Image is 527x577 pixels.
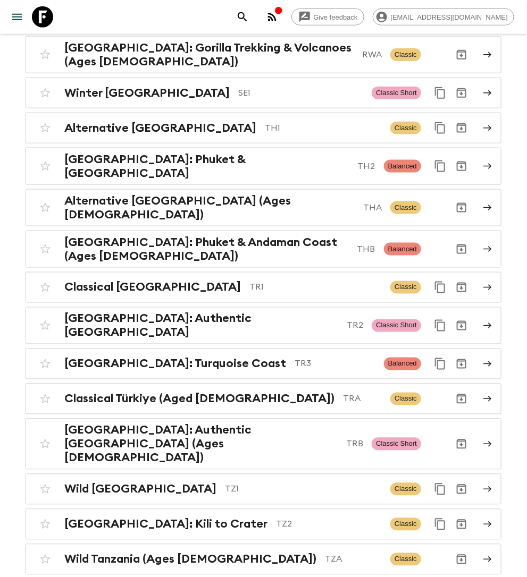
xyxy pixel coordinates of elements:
[451,117,472,139] button: Archive
[430,514,451,535] button: Duplicate for 45-59
[26,544,501,575] a: Wild Tanzania (Ages [DEMOGRAPHIC_DATA])TZAClassicArchive
[265,122,382,134] p: TH1
[308,13,364,21] span: Give feedback
[451,277,472,298] button: Archive
[26,231,501,268] a: [GEOGRAPHIC_DATA]: Phuket & Andaman Coast (Ages [DEMOGRAPHIC_DATA])THBBalancedArchive
[430,156,451,177] button: Duplicate for 45-59
[64,281,241,294] h2: Classical [GEOGRAPHIC_DATA]
[225,483,382,496] p: TZ1
[390,201,421,214] span: Classic
[451,434,472,455] button: Archive
[385,13,514,21] span: [EMAIL_ADDRESS][DOMAIN_NAME]
[390,483,421,496] span: Classic
[384,243,421,256] span: Balanced
[64,152,349,180] h2: [GEOGRAPHIC_DATA]: Phuket & [GEOGRAPHIC_DATA]
[26,189,501,226] a: Alternative [GEOGRAPHIC_DATA] (Ages [DEMOGRAPHIC_DATA])THAClassicArchive
[346,438,363,451] p: TRB
[390,518,421,531] span: Classic
[390,553,421,566] span: Classic
[362,48,382,61] p: RWA
[390,48,421,61] span: Classic
[451,239,472,260] button: Archive
[372,319,421,332] span: Classic Short
[363,201,382,214] p: THA
[373,9,514,26] div: [EMAIL_ADDRESS][DOMAIN_NAME]
[64,312,338,340] h2: [GEOGRAPHIC_DATA]: Authentic [GEOGRAPHIC_DATA]
[451,315,472,336] button: Archive
[451,197,472,218] button: Archive
[26,419,501,470] a: [GEOGRAPHIC_DATA]: Authentic [GEOGRAPHIC_DATA] (Ages [DEMOGRAPHIC_DATA])TRBClassic ShortArchive
[451,479,472,500] button: Archive
[64,553,316,566] h2: Wild Tanzania (Ages [DEMOGRAPHIC_DATA])
[451,388,472,410] button: Archive
[64,194,355,222] h2: Alternative [GEOGRAPHIC_DATA] (Ages [DEMOGRAPHIC_DATA])
[451,82,472,104] button: Archive
[347,319,363,332] p: TR2
[295,358,375,370] p: TR3
[26,509,501,540] a: [GEOGRAPHIC_DATA]: Kili to CraterTZ2ClassicDuplicate for 45-59Archive
[390,122,421,134] span: Classic
[430,353,451,375] button: Duplicate for 45-59
[64,392,334,406] h2: Classical Türkiye (Aged [DEMOGRAPHIC_DATA])
[390,281,421,294] span: Classic
[26,349,501,379] a: [GEOGRAPHIC_DATA]: Turquoise CoastTR3BalancedDuplicate for 45-59Archive
[276,518,382,531] p: TZ2
[64,357,286,371] h2: [GEOGRAPHIC_DATA]: Turquoise Coast
[372,87,421,99] span: Classic Short
[64,86,230,100] h2: Winter [GEOGRAPHIC_DATA]
[390,393,421,405] span: Classic
[64,41,354,69] h2: [GEOGRAPHIC_DATA]: Gorilla Trekking & Volcanoes (Ages [DEMOGRAPHIC_DATA])
[357,243,375,256] p: THB
[430,82,451,104] button: Duplicate for 45-59
[26,113,501,143] a: Alternative [GEOGRAPHIC_DATA]TH1ClassicDuplicate for 45-59Archive
[238,87,363,99] p: SE1
[430,277,451,298] button: Duplicate for 45-59
[343,393,382,405] p: TRA
[26,36,501,73] a: [GEOGRAPHIC_DATA]: Gorilla Trekking & Volcanoes (Ages [DEMOGRAPHIC_DATA])RWAClassicArchive
[451,44,472,65] button: Archive
[249,281,382,294] p: TR1
[26,474,501,505] a: Wild [GEOGRAPHIC_DATA]TZ1ClassicDuplicate for 45-59Archive
[430,117,451,139] button: Duplicate for 45-59
[358,160,375,173] p: TH2
[451,514,472,535] button: Archive
[6,6,28,28] button: menu
[26,78,501,108] a: Winter [GEOGRAPHIC_DATA]SE1Classic ShortDuplicate for 45-59Archive
[291,9,364,26] a: Give feedback
[26,272,501,303] a: Classical [GEOGRAPHIC_DATA]TR1ClassicDuplicate for 45-59Archive
[26,384,501,414] a: Classical Türkiye (Aged [DEMOGRAPHIC_DATA])TRAClassicArchive
[64,235,349,263] h2: [GEOGRAPHIC_DATA]: Phuket & Andaman Coast (Ages [DEMOGRAPHIC_DATA])
[64,121,256,135] h2: Alternative [GEOGRAPHIC_DATA]
[232,6,253,28] button: search adventures
[451,549,472,570] button: Archive
[430,479,451,500] button: Duplicate for 45-59
[26,307,501,344] a: [GEOGRAPHIC_DATA]: Authentic [GEOGRAPHIC_DATA]TR2Classic ShortDuplicate for 45-59Archive
[430,315,451,336] button: Duplicate for 45-59
[325,553,382,566] p: TZA
[64,482,216,496] h2: Wild [GEOGRAPHIC_DATA]
[451,156,472,177] button: Archive
[64,517,267,531] h2: [GEOGRAPHIC_DATA]: Kili to Crater
[372,438,421,451] span: Classic Short
[384,358,421,370] span: Balanced
[451,353,472,375] button: Archive
[384,160,421,173] span: Balanced
[64,423,338,465] h2: [GEOGRAPHIC_DATA]: Authentic [GEOGRAPHIC_DATA] (Ages [DEMOGRAPHIC_DATA])
[26,148,501,185] a: [GEOGRAPHIC_DATA]: Phuket & [GEOGRAPHIC_DATA]TH2BalancedDuplicate for 45-59Archive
